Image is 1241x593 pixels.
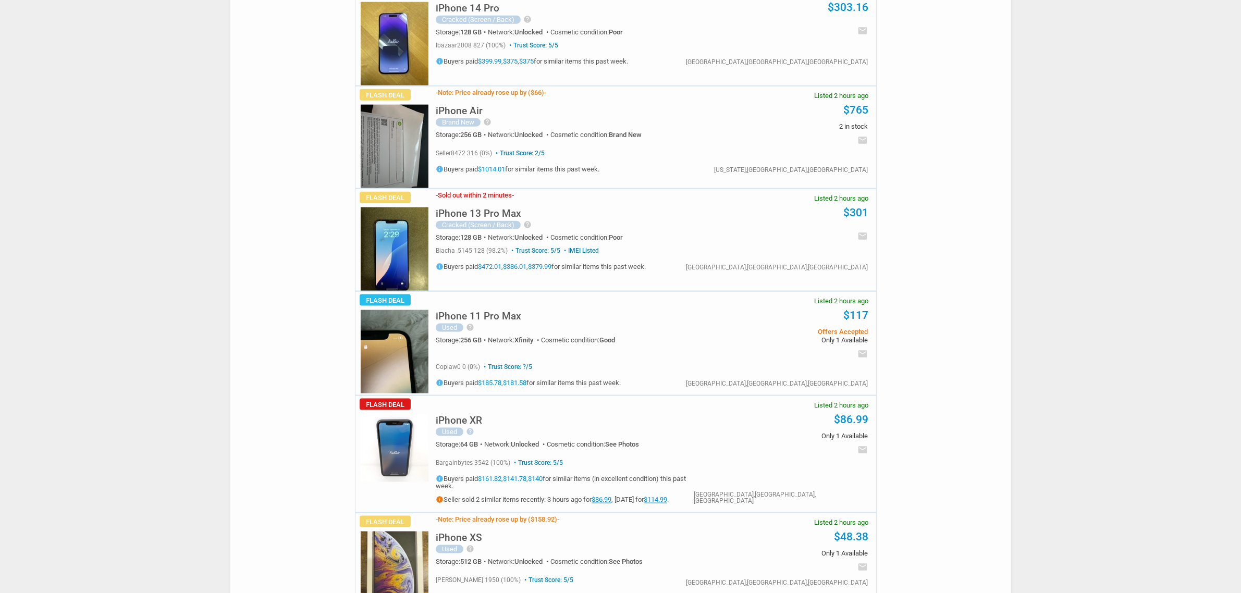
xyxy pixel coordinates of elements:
div: Storage: [436,558,488,565]
span: Trust Score: 2/5 [494,150,545,157]
div: [GEOGRAPHIC_DATA],[GEOGRAPHIC_DATA],[GEOGRAPHIC_DATA] [694,491,868,504]
div: Used [436,324,463,332]
a: $185.78 [478,379,501,387]
span: Listed 2 hours ago [814,298,868,304]
span: bargainbytes 3542 (100%) [436,459,510,466]
i: info [436,165,444,173]
i: email [857,26,868,36]
img: s-l225.jpg [361,310,428,393]
span: Trust Score: 5/5 [509,247,560,254]
div: Used [436,545,463,553]
div: Cosmetic condition: [550,131,642,138]
span: Flash Deal [360,516,411,527]
h5: iPhone XS [436,533,482,542]
a: $161.82 [478,475,501,483]
div: Network: [488,29,550,35]
span: Only 1 Available [710,550,867,557]
a: $386.01 [503,263,526,271]
a: $765 [843,104,868,116]
span: biacha_5145 128 (98.2%) [436,247,508,254]
h5: Buyers paid , , for similar items this past week. [436,263,646,270]
a: $472.01 [478,263,501,271]
div: Used [436,428,463,436]
div: [GEOGRAPHIC_DATA],[GEOGRAPHIC_DATA],[GEOGRAPHIC_DATA] [686,380,868,387]
div: Storage: [436,441,484,448]
div: Network: [488,131,550,138]
h5: Buyers paid , for similar items this past week. [436,379,621,387]
span: Listed 2 hours ago [814,402,868,409]
h5: iPhone 13 Pro Max [436,208,521,218]
a: $379.99 [528,263,551,271]
span: IMEI Listed [562,247,599,254]
span: Unlocked [514,28,543,36]
span: - [436,515,438,523]
div: Cosmetic condition: [541,337,615,343]
h5: Seller sold 2 similar items recently: 3 hours ago for , [DATE] for . [436,496,694,504]
span: Flash Deal [360,192,411,203]
span: Listed 2 hours ago [814,519,868,526]
span: Flash Deal [360,294,411,306]
a: $399.99 [478,58,501,66]
div: Cracked (Screen / Back) [436,16,521,24]
span: See Photos [609,558,643,565]
span: - [436,191,438,199]
div: Cosmetic condition: [550,558,643,565]
span: 512 GB [460,558,482,565]
div: Storage: [436,131,488,138]
a: $114.99 [644,496,667,504]
a: $48.38 [834,530,868,543]
span: Xfinity [514,336,533,344]
i: help [466,545,474,553]
div: Storage: [436,337,488,343]
a: iPhone 11 Pro Max [436,313,521,321]
a: $86.99 [834,413,868,426]
div: Cosmetic condition: [547,441,639,448]
h3: Sold out within 2 minutes [436,192,514,199]
span: Flash Deal [360,89,411,101]
span: 2 in stock [710,123,867,130]
span: Unlocked [514,558,543,565]
span: Trust Score: 5/5 [522,576,573,584]
h5: Buyers paid , , for similar items this past week. [436,57,628,65]
h5: Buyers paid for similar items this past week. [436,165,599,173]
span: Listed 2 hours ago [814,195,868,202]
i: email [857,135,868,145]
span: - [436,89,438,96]
div: [US_STATE],[GEOGRAPHIC_DATA],[GEOGRAPHIC_DATA] [714,167,868,173]
i: info [436,57,444,65]
span: Good [599,336,615,344]
span: - [544,89,546,96]
a: $1014.01 [478,166,505,174]
i: help [523,220,532,229]
span: Flash Deal [360,399,411,410]
i: help [466,427,474,436]
i: email [857,562,868,572]
i: email [857,231,868,241]
i: help [523,15,532,23]
div: [GEOGRAPHIC_DATA],[GEOGRAPHIC_DATA],[GEOGRAPHIC_DATA] [686,59,868,65]
i: help [483,118,492,126]
span: Only 1 Available [710,433,867,439]
span: Trust Score: 5/5 [507,42,558,49]
span: Only 1 Available [710,337,867,343]
a: $141.78 [503,475,526,483]
a: iPhone XR [436,417,482,425]
a: $303.16 [828,1,868,14]
span: Unlocked [514,131,543,139]
i: info [436,379,444,387]
a: iPhone 13 Pro Max [436,211,521,218]
i: info [436,496,444,503]
span: Brand New [609,131,642,139]
span: Unlocked [514,233,543,241]
h5: iPhone XR [436,415,482,425]
a: $375 [519,58,534,66]
div: Cosmetic condition: [550,234,623,241]
span: - [557,515,559,523]
span: Unlocked [511,440,539,448]
span: 128 GB [460,28,482,36]
div: Storage: [436,29,488,35]
img: s-l225.jpg [361,414,428,482]
a: $181.58 [503,379,526,387]
span: See Photos [605,440,639,448]
h5: Buyers paid , , for similar items (in excellent condition) this past week. [436,475,694,489]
